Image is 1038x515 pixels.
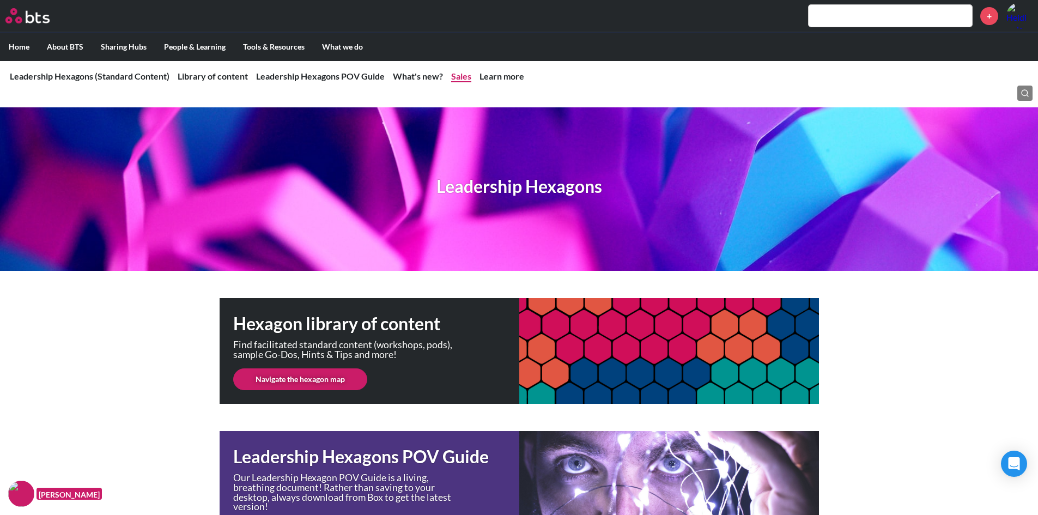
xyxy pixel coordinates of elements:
a: Library of content [178,71,248,81]
h1: Hexagon library of content [233,312,519,336]
a: Leadership Hexagons (Standard Content) [10,71,169,81]
label: About BTS [38,33,92,61]
a: What's new? [393,71,443,81]
figcaption: [PERSON_NAME] [37,488,102,500]
a: Leadership Hexagons POV Guide [256,71,385,81]
label: People & Learning [155,33,234,61]
div: Open Intercom Messenger [1001,451,1027,477]
a: Sales [451,71,471,81]
h1: Leadership Hexagons [436,174,602,199]
a: Go home [5,8,70,23]
label: Sharing Hubs [92,33,155,61]
a: Learn more [479,71,524,81]
a: + [980,7,998,25]
a: Profile [1006,3,1033,29]
label: Tools & Resources [234,33,313,61]
p: Find facilitated standard content (workshops, pods), sample Go-Dos, Hints & Tips and more! [233,340,462,359]
img: BTS Logo [5,8,50,23]
label: What we do [313,33,372,61]
img: Heidi Hsiao [1006,3,1033,29]
a: Navigate the hexagon map [233,368,367,390]
h1: Leadership Hexagons POV Guide [233,445,519,469]
p: Our Leadership Hexagon POV Guide is a living, breathing document! Rather than saving to your desk... [233,473,462,511]
img: F [8,481,34,507]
